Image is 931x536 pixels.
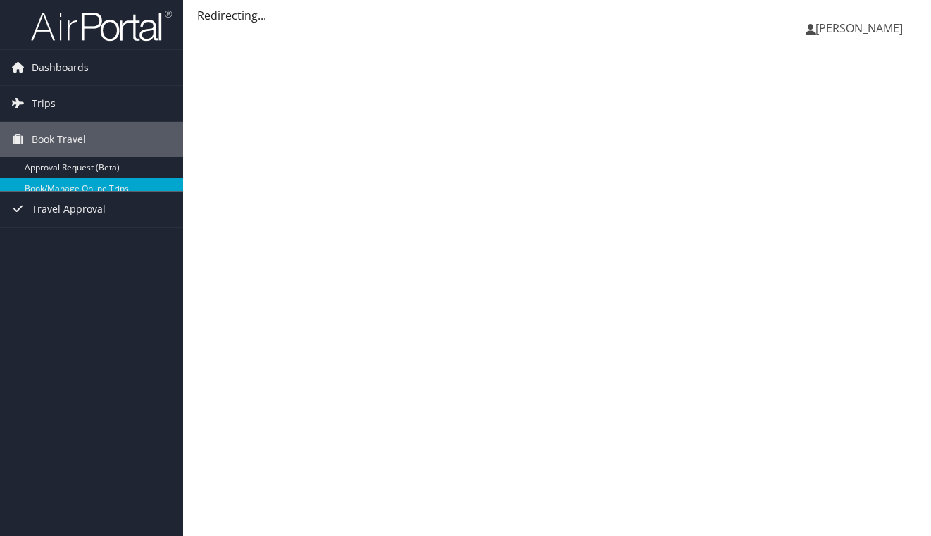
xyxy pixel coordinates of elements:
span: Dashboards [32,50,89,85]
img: airportal-logo.png [31,9,172,42]
span: [PERSON_NAME] [816,20,903,36]
span: Trips [32,86,56,121]
div: Redirecting... [197,7,917,24]
a: [PERSON_NAME] [806,7,917,49]
span: Book Travel [32,122,86,157]
span: Travel Approval [32,192,106,227]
